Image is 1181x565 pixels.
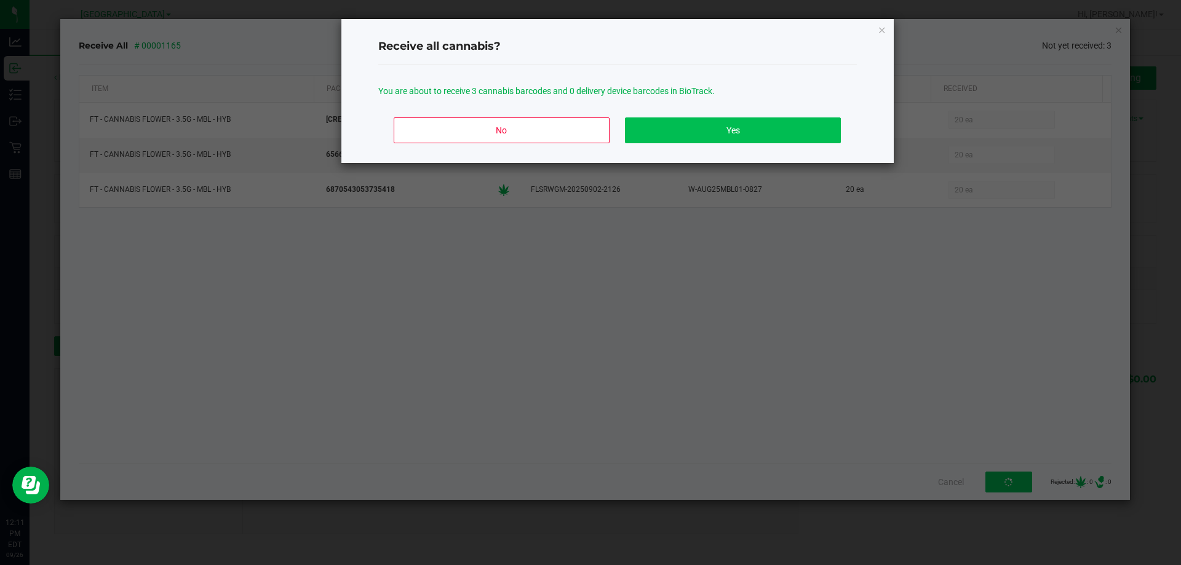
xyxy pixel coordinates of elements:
button: No [394,117,609,143]
iframe: Resource center [12,467,49,504]
button: Yes [625,117,840,143]
button: Close [878,22,886,37]
p: You are about to receive 3 cannabis barcodes and 0 delivery device barcodes in BioTrack. [378,85,857,98]
h4: Receive all cannabis? [378,39,857,55]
